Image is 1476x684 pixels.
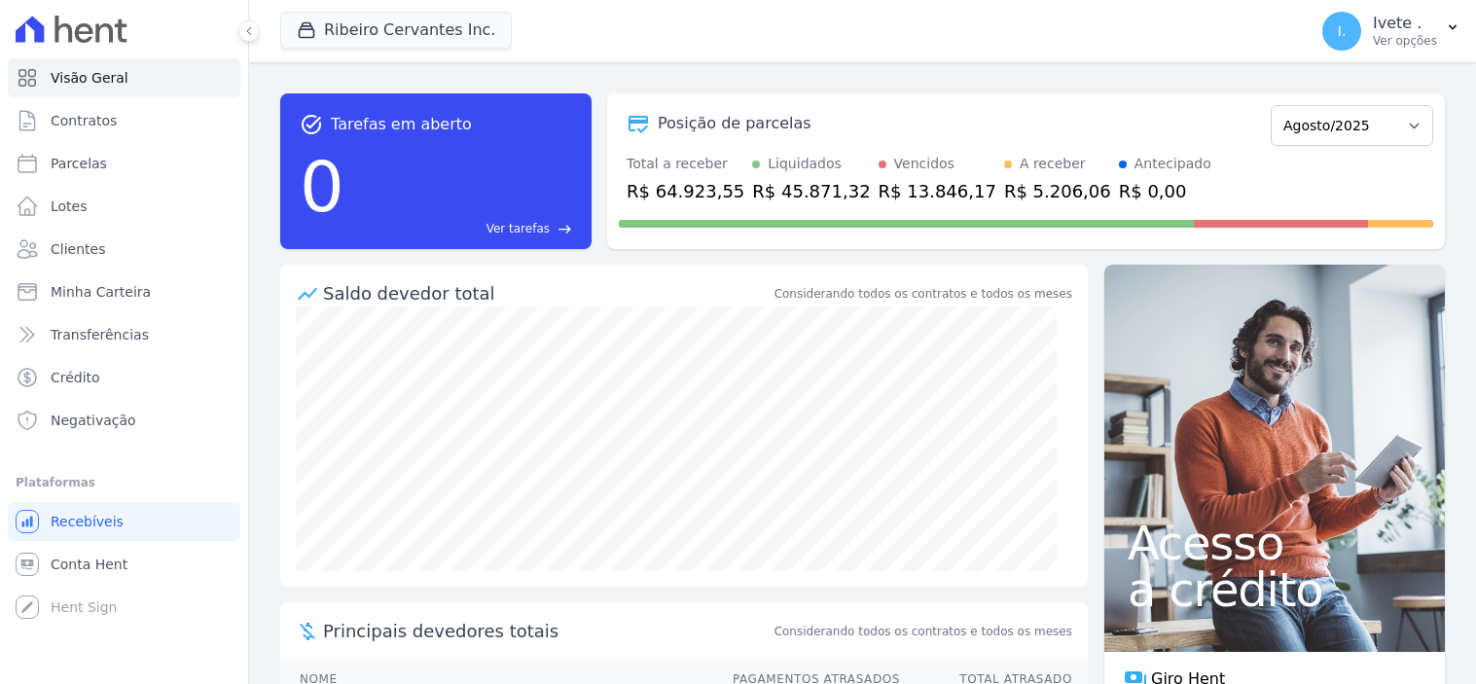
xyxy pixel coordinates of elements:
button: Ribeiro Cervantes Inc. [280,12,512,49]
span: Considerando todos os contratos e todos os meses [774,623,1072,640]
a: Crédito [8,358,240,397]
div: Considerando todos os contratos e todos os meses [774,285,1072,303]
a: Visão Geral [8,58,240,97]
span: Tarefas em aberto [331,113,472,136]
p: Ver opções [1373,33,1437,49]
span: Acesso [1128,520,1422,566]
span: Conta Hent [51,555,127,574]
a: Minha Carteira [8,272,240,311]
div: Posição de parcelas [658,112,811,135]
button: I. Ivete . Ver opções [1307,4,1476,58]
span: Principais devedores totais [323,618,771,644]
a: Conta Hent [8,545,240,584]
span: Visão Geral [51,68,128,88]
div: A receber [1020,154,1086,174]
div: R$ 64.923,55 [627,178,744,204]
a: Lotes [8,187,240,226]
p: Ivete . [1373,14,1437,33]
span: Negativação [51,411,136,430]
div: R$ 13.846,17 [879,178,996,204]
div: Vencidos [894,154,954,174]
span: Lotes [51,197,88,216]
div: R$ 5.206,06 [1004,178,1111,204]
a: Recebíveis [8,502,240,541]
div: 0 [300,136,344,237]
a: Ver tarefas east [352,220,572,237]
div: R$ 0,00 [1119,178,1211,204]
div: Plataformas [16,471,233,494]
span: task_alt [300,113,323,136]
span: Transferências [51,325,149,344]
div: Liquidados [768,154,842,174]
span: Recebíveis [51,512,124,531]
span: east [558,222,572,236]
a: Contratos [8,101,240,140]
span: Parcelas [51,154,107,173]
div: R$ 45.871,32 [752,178,870,204]
a: Transferências [8,315,240,354]
div: Saldo devedor total [323,280,771,306]
a: Clientes [8,230,240,269]
span: Crédito [51,368,100,387]
a: Negativação [8,401,240,440]
span: I. [1338,24,1347,38]
span: a crédito [1128,566,1422,613]
a: Parcelas [8,144,240,183]
span: Minha Carteira [51,282,151,302]
span: Clientes [51,239,105,259]
div: Antecipado [1134,154,1211,174]
span: Contratos [51,111,117,130]
span: Ver tarefas [486,220,550,237]
div: Total a receber [627,154,744,174]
